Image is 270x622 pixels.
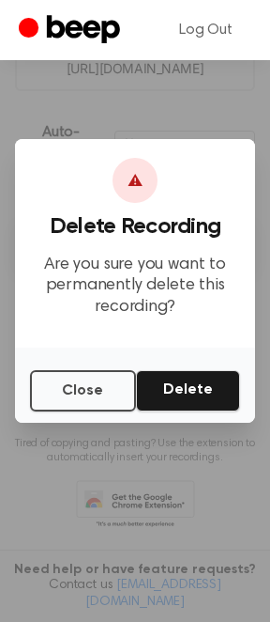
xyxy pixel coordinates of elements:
[30,370,136,412] button: Close
[112,158,157,203] div: ⚠
[30,214,240,240] h3: Delete Recording
[30,255,240,319] p: Are you sure you want to permanently delete this recording?
[136,370,240,412] button: Delete
[19,12,125,49] a: Beep
[160,8,251,53] a: Log Out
